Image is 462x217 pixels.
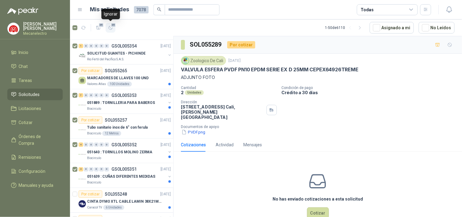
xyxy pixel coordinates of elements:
[361,6,374,13] div: Todas
[19,133,57,147] span: Órdenes de Compra
[181,129,206,135] button: PVDF.png
[89,44,93,48] div: 0
[23,32,63,35] p: Mecanelectro
[181,90,184,95] p: 2
[181,56,226,65] div: Zoologico De Cali
[79,92,172,111] a: 7 0 0 0 0 0 GSOL005353[DATE] Company Logo051889 : TORNILLERIA PARA BABEROSBiocirculo
[23,22,63,30] p: [PERSON_NAME] [PERSON_NAME]
[79,93,83,98] div: 7
[94,44,99,48] div: 0
[79,44,83,48] div: 1
[185,90,204,95] div: Unidades
[105,192,127,196] p: SOL055248
[111,143,137,147] p: GSOL005352
[102,131,121,136] div: 12 Metros
[419,22,455,34] button: No Leídos
[87,100,155,106] p: 051889 : TORNILLERIA PARA BABEROS
[70,114,173,139] a: Por cotizarSOL055257[DATE] Company LogoTubo sanitario inox de 6" con ferulaBiocirculo12 Metros
[7,7,38,15] img: Logo peakr
[111,44,137,48] p: GSOL005354
[157,7,161,12] span: search
[87,51,146,56] p: SOLICITUD GUANTES - PICHINDE
[19,168,46,175] span: Configuración
[87,131,101,136] p: Biocirculo
[79,190,102,198] div: Por cotizar
[87,75,149,81] p: MARCADORES DE LLAVES 100 UND
[243,141,262,148] div: Mensajes
[7,165,63,177] a: Configuración
[181,100,264,104] p: Dirección
[7,61,63,72] a: Chat
[19,77,32,84] span: Tareas
[87,156,101,161] p: Biocirculo
[94,93,99,98] div: 0
[87,180,101,185] p: Biocirculo
[160,167,171,173] p: [DATE]
[99,93,104,98] div: 0
[79,67,102,74] div: Por cotizar
[70,188,173,213] a: Por cotizarSOL055248[DATE] Company LogoCINTA DYMO XTL CABLE LAMIN 38X21MMBLANCOCaracol TV6 Unidades
[84,167,88,172] div: 0
[107,82,132,87] div: 100 Unidades
[7,75,63,86] a: Tareas
[160,117,171,123] p: [DATE]
[182,57,189,64] img: Company Logo
[79,141,172,161] a: 4 0 0 0 0 0 GSOL005352[DATE] Company Logo051640 : TORNILLOS MOLINO ZERMABiocirculo
[79,116,102,124] div: Por cotizar
[87,106,101,111] p: Biocirculo
[7,103,63,114] a: Licitaciones
[89,93,93,98] div: 0
[111,167,137,172] p: GSOL005351
[104,44,109,48] div: 0
[160,68,171,74] p: [DATE]
[227,41,255,48] div: Por cotizar
[190,40,222,49] h3: SOL055289
[19,119,33,126] span: Cotizar
[160,191,171,197] p: [DATE]
[87,82,106,87] p: Valores Atlas
[79,101,86,109] img: Company Logo
[282,90,460,95] p: Crédito a 30 días
[228,58,241,64] p: [DATE]
[7,117,63,128] a: Cotizar
[370,22,414,34] button: Asignado a mi
[99,44,104,48] div: 0
[101,9,120,19] div: Ignorar
[99,143,104,147] div: 0
[90,5,129,14] h1: Mis solicitudes
[8,23,19,34] img: Company Logo
[273,196,363,202] h3: No has enviado cotizaciones a esta solicitud
[87,125,148,130] p: Tubo sanitario inox de 6" con ferula
[79,151,86,158] img: Company Logo
[7,47,63,58] a: Inicio
[181,141,206,148] div: Cotizaciones
[84,143,88,147] div: 0
[87,57,124,62] p: Rio Fertil del Pacífico S.A.S.
[105,118,127,122] p: SOL055257
[160,93,171,98] p: [DATE]
[70,65,173,89] a: Por cotizarSOL055265[DATE] MARCADORES DE LLAVES 100 UNDValores Atlas100 Unidades
[160,43,171,49] p: [DATE]
[106,23,115,33] button: 35
[94,143,99,147] div: 0
[19,91,40,98] span: Solicitudes
[19,49,29,56] span: Inicio
[181,104,264,120] p: [STREET_ADDRESS] Cali , [PERSON_NAME][GEOGRAPHIC_DATA]
[19,182,54,189] span: Manuales y ayuda
[87,174,155,180] p: 051639 : CUÑAS DIFERENTES MEDIDAS
[103,205,124,210] div: 6 Unidades
[7,151,63,163] a: Remisiones
[94,167,99,172] div: 0
[87,205,102,210] p: Caracol TV
[216,141,234,148] div: Actividad
[99,167,104,172] div: 0
[79,52,86,59] img: Company Logo
[89,167,93,172] div: 0
[181,86,277,90] p: Cantidad
[7,131,63,149] a: Órdenes de Compra
[84,93,88,98] div: 0
[111,93,137,98] p: GSOL005353
[7,180,63,191] a: Manuales y ayuda
[79,176,86,183] img: Company Logo
[79,166,172,185] a: 4 0 0 0 0 0 GSOL005351[DATE] Company Logo051639 : CUÑAS DIFERENTES MEDIDASBiocirculo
